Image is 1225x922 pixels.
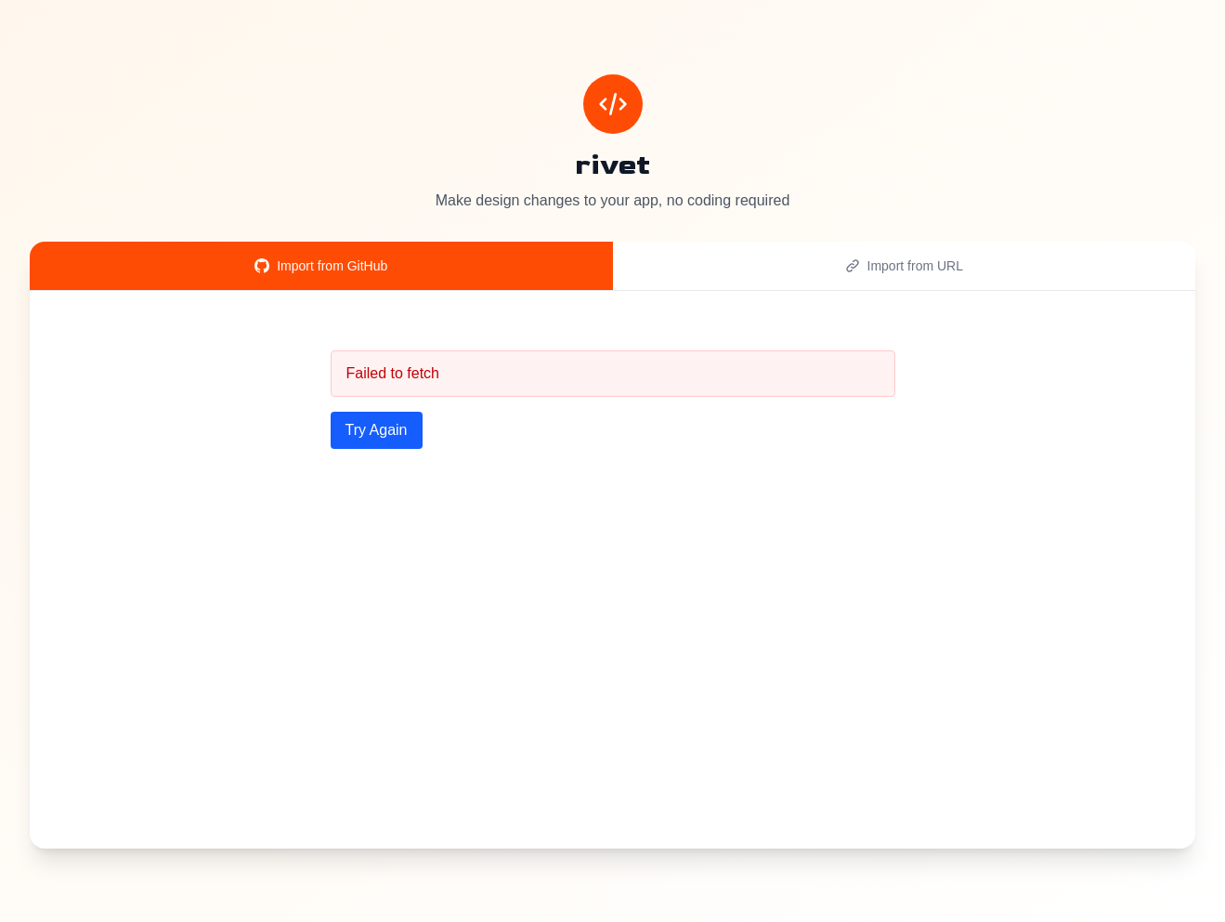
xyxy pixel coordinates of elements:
p: Make design changes to your app, no coding required [30,190,1195,212]
div: Import from GitHub [52,257,591,275]
h1: rivet [30,149,1195,182]
div: Failed to fetch [331,350,895,397]
div: Import from URL [635,257,1174,275]
button: Try Again [331,412,423,449]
